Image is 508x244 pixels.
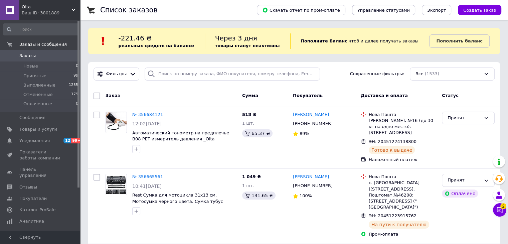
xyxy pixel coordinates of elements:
div: [PERSON_NAME], №16 (до 30 кг на одно место): [STREET_ADDRESS] [369,118,437,136]
span: Отзывы [19,184,37,190]
div: Готово к выдаче [369,146,415,154]
div: Принят [448,115,481,122]
h1: Список заказов [100,6,158,14]
img: Фото товару [106,112,127,133]
a: № 356684121 [132,112,163,117]
span: (1533) [425,71,439,76]
span: Заказы и сообщения [19,41,67,47]
span: 99 [73,73,78,79]
span: Панель управления [19,166,62,178]
span: Аналитика [19,218,44,224]
a: Создать заказ [451,7,501,12]
b: Пополнить баланс [436,38,482,43]
span: Olta [22,4,72,10]
span: Оплаченные [23,101,52,107]
span: 1 шт. [242,121,254,126]
button: Создать заказ [458,5,501,15]
button: Управление статусами [352,5,415,15]
span: 179 [71,92,78,98]
div: Нова Пошта [369,112,437,118]
input: Поиск [3,23,79,35]
div: с. [GEOGRAPHIC_DATA] ([STREET_ADDRESS], Поштомат №46208: [STREET_ADDRESS] ("[GEOGRAPHIC_DATA]") [369,180,437,210]
span: 0 [76,101,78,107]
b: товары станут неактивны [215,43,280,48]
input: Поиск по номеру заказа, ФИО покупателя, номеру телефона, Email, номеру накладной [145,68,320,81]
span: 1255 [69,82,78,88]
a: Пополнить баланс [429,34,489,48]
span: Статус [442,93,459,98]
span: 89% [300,131,309,136]
span: Сохраненные фильтры: [350,71,404,77]
span: Товары и услуги [19,126,57,132]
a: [PERSON_NAME] [293,174,329,180]
button: Чат с покупателем2 [493,203,506,217]
a: Автоматический тонометр на предплечье B08 PET измеритель давления _Olta [132,130,229,142]
span: Все [415,71,424,77]
span: ЭН: 20451223915762 [369,213,416,218]
div: Принят [448,177,481,184]
span: Управление сайтом [19,230,62,242]
span: Экспорт [427,8,446,13]
span: Заказы [19,53,36,59]
img: Фото товару [106,174,127,195]
div: Ваш ID: 3801889 [22,10,80,16]
span: 1 049 ₴ [242,174,261,179]
span: Скачать отчет по пром-оплате [262,7,340,13]
span: 12 [63,138,71,143]
div: На пути к получателю [369,221,429,229]
span: Отмененные [23,92,52,98]
span: Уведомления [19,138,50,144]
span: ЭН: 20451224138800 [369,139,416,144]
b: Пополните Баланс [301,38,347,43]
span: 100% [300,193,312,198]
span: Выполненные [23,82,55,88]
span: Каталог ProSale [19,207,55,213]
span: Покупатели [19,196,47,202]
div: , чтоб и далее получать заказы [290,33,429,49]
a: [PERSON_NAME] [293,112,329,118]
div: [PHONE_NUMBER] [292,181,334,190]
span: 99+ [71,138,82,143]
span: Принятые [23,73,46,79]
b: реальных средств на балансе [119,43,194,48]
div: Оплачено [442,190,478,198]
span: Фильтры [106,71,127,77]
div: 131.65 ₴ [242,192,276,200]
span: Создать заказ [463,8,496,13]
span: 0 [76,63,78,69]
div: Пром-оплата [369,231,437,237]
span: 518 ₴ [242,112,257,117]
span: 2 [500,203,506,209]
span: Покупатель [293,93,323,98]
button: Скачать отчет по пром-оплате [257,5,345,15]
span: Сообщения [19,115,45,121]
img: :exclamation: [98,36,108,46]
div: Нова Пошта [369,174,437,180]
span: Через 3 дня [215,34,257,42]
span: Новые [23,63,38,69]
a: № 356665561 [132,174,163,179]
span: -221.46 ₴ [119,34,152,42]
span: Доставка и оплата [361,93,408,98]
span: Сумма [242,93,258,98]
span: 1 шт. [242,183,254,188]
span: Показатели работы компании [19,149,62,161]
span: Управление статусами [357,8,410,13]
span: 12:02[DATE] [132,121,162,126]
div: [PHONE_NUMBER] [292,119,334,128]
a: Rest Сумка для мотоцикла 31х13 см. Мотосумка черного цвета. Сумка тубус мотоциклетная _Olta [132,193,223,210]
span: 10:41[DATE] [132,184,162,189]
div: Наложенный платеж [369,157,437,163]
button: Экспорт [422,5,451,15]
span: Заказ [106,93,120,98]
div: 65.37 ₴ [242,129,273,137]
